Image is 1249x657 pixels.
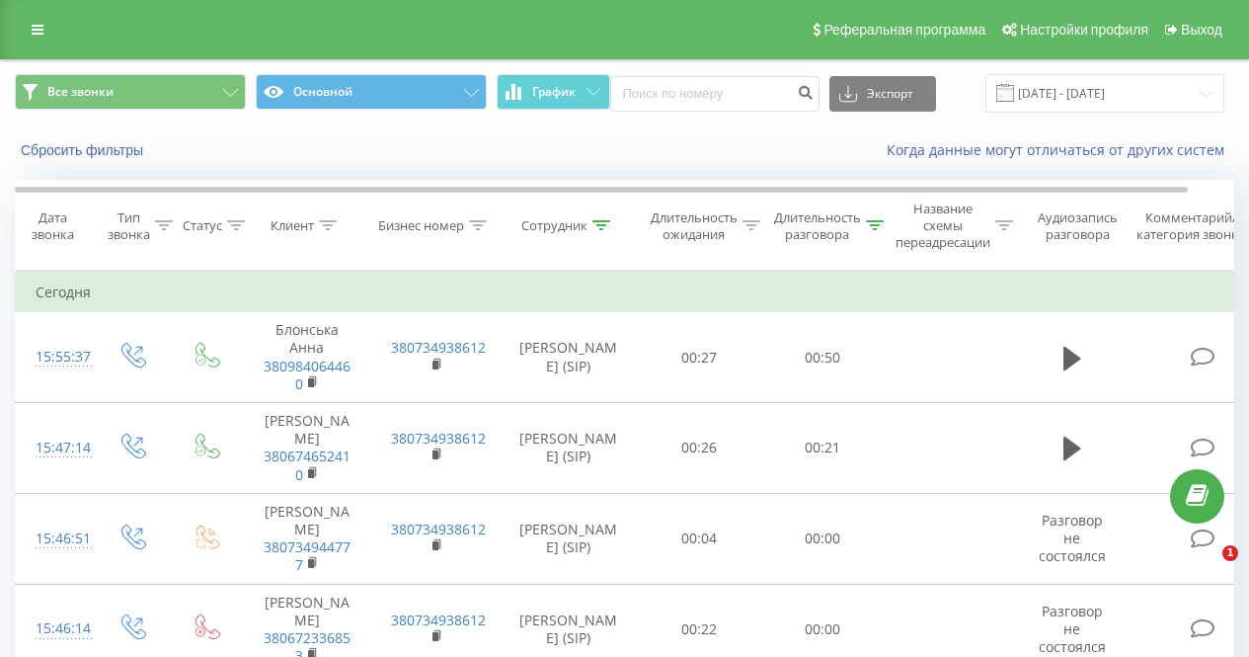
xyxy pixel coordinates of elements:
td: 00:21 [761,403,885,494]
td: [PERSON_NAME] (SIP) [500,403,638,494]
div: Бизнес номер [378,217,464,234]
button: Сбросить фильтры [15,141,153,159]
div: Тип звонка [108,209,150,243]
a: 380734938612 [391,520,486,538]
td: 00:50 [761,312,885,403]
div: 15:46:14 [36,610,75,648]
div: Клиент [271,217,314,234]
a: 380734944777 [264,537,351,574]
a: 380734938612 [391,429,486,448]
button: Экспорт [829,76,936,112]
td: 00:27 [638,312,761,403]
div: Дата звонка [16,209,89,243]
a: 380674652410 [264,447,351,483]
td: Блонська Анна [243,312,371,403]
div: Длительность разговора [774,209,861,243]
span: Выход [1181,22,1222,38]
div: Статус [183,217,222,234]
div: 15:46:51 [36,520,75,558]
input: Поиск по номеру [610,76,820,112]
span: Настройки профиля [1020,22,1148,38]
td: [PERSON_NAME] (SIP) [500,493,638,584]
div: Сотрудник [521,217,587,234]
td: [PERSON_NAME] [243,403,371,494]
span: Разговор не состоялся [1039,602,1106,656]
div: 15:55:37 [36,338,75,376]
a: 380734938612 [391,611,486,629]
td: 00:26 [638,403,761,494]
div: Название схемы переадресации [896,201,990,251]
div: Аудиозапись разговора [1030,209,1126,243]
button: Основной [256,74,487,110]
td: [PERSON_NAME] (SIP) [500,312,638,403]
div: Комментарий/категория звонка [1133,209,1249,243]
span: 1 [1222,545,1238,561]
a: Когда данные могут отличаться от других систем [887,140,1234,159]
td: 00:04 [638,493,761,584]
a: 380984064460 [264,357,351,393]
iframe: Intercom live chat [1182,545,1229,593]
span: Все звонки [47,84,114,100]
button: Все звонки [15,74,246,110]
a: 380734938612 [391,338,486,357]
div: 15:47:14 [36,429,75,467]
button: График [497,74,610,110]
div: Длительность ожидания [651,209,738,243]
span: Разговор не состоялся [1039,511,1106,565]
td: [PERSON_NAME] [243,493,371,584]
span: График [532,85,576,99]
td: 00:00 [761,493,885,584]
span: Реферальная программа [823,22,985,38]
